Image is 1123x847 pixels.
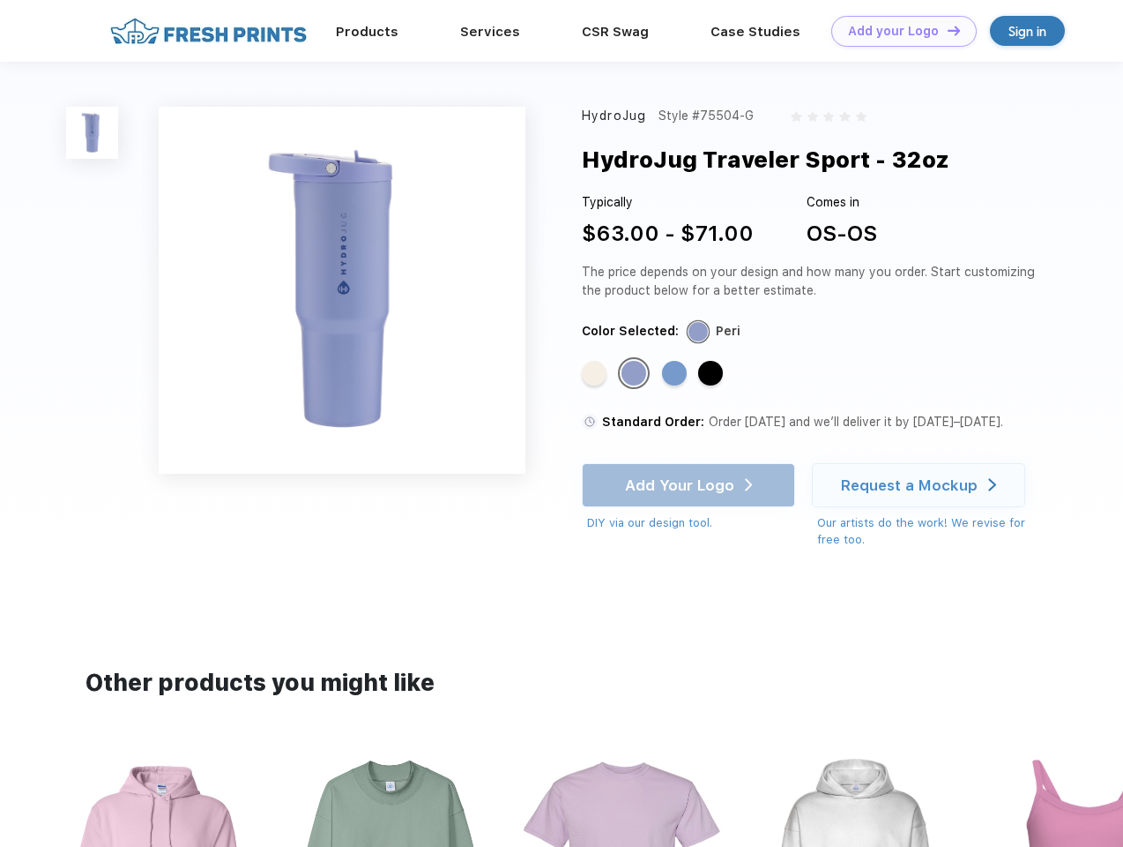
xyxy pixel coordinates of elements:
span: Standard Order: [602,415,704,429]
img: gray_star.svg [823,111,834,122]
div: Comes in [807,193,877,212]
div: Add your Logo [848,24,939,39]
div: Peri [716,322,740,341]
img: fo%20logo%202.webp [105,16,312,47]
img: gray_star.svg [807,111,818,122]
span: Order [DATE] and we’ll deliver it by [DATE]–[DATE]. [709,415,1003,429]
div: Other products you might like [86,666,1037,701]
div: The price depends on your design and how many you order. Start customizing the product below for ... [582,263,1042,300]
img: white arrow [988,478,996,491]
div: DIY via our design tool. [587,514,795,532]
div: Request a Mockup [841,476,978,494]
div: Sign in [1008,21,1046,41]
img: DT [948,26,960,35]
img: gray_star.svg [791,111,801,122]
div: Black [698,361,723,386]
img: func=resize&h=100 [66,107,118,159]
a: Products [336,24,398,40]
div: OS-OS [807,218,877,250]
div: Color Selected: [582,322,679,341]
div: $63.00 - $71.00 [582,218,754,250]
img: standard order [582,414,598,430]
a: Sign in [990,16,1065,46]
div: HydroJug Traveler Sport - 32oz [582,143,949,176]
div: Style #75504-G [658,107,754,125]
img: func=resize&h=640 [159,107,525,474]
img: gray_star.svg [839,111,850,122]
div: Our artists do the work! We revise for free too. [817,514,1042,549]
div: HydroJug [582,107,646,125]
div: Cream [582,361,606,386]
div: Peri [621,361,646,386]
div: Typically [582,193,754,212]
img: gray_star.svg [856,111,866,122]
div: Light Blue [662,361,687,386]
